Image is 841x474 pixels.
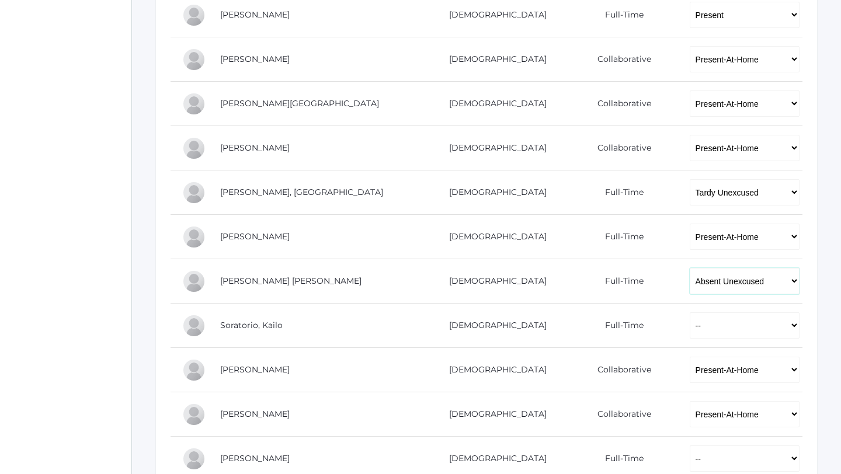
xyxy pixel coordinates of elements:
div: Vincent Scrudato [182,225,206,249]
div: Hadley Sponseller [182,358,206,382]
td: [DEMOGRAPHIC_DATA] [425,348,562,392]
td: [DEMOGRAPHIC_DATA] [425,126,562,170]
td: [DEMOGRAPHIC_DATA] [425,304,562,348]
td: Full-Time [562,259,678,304]
td: [DEMOGRAPHIC_DATA] [425,37,562,82]
div: Maxwell Tourje [182,403,206,426]
a: [PERSON_NAME] [PERSON_NAME] [220,276,362,286]
td: [DEMOGRAPHIC_DATA] [425,259,562,304]
a: [PERSON_NAME][GEOGRAPHIC_DATA] [220,98,379,109]
td: Collaborative [562,37,678,82]
td: Collaborative [562,392,678,437]
a: [PERSON_NAME] [220,142,290,153]
a: [PERSON_NAME] [220,409,290,419]
div: Siena Mikhail [182,181,206,204]
a: [PERSON_NAME], [GEOGRAPHIC_DATA] [220,187,383,197]
td: [DEMOGRAPHIC_DATA] [425,392,562,437]
a: Soratorio, Kailo [220,320,283,330]
td: Full-Time [562,215,678,259]
div: Cole McCollum [182,137,206,160]
div: Savannah Maurer [182,92,206,116]
a: [PERSON_NAME] [220,364,290,375]
a: [PERSON_NAME] [220,231,290,242]
td: [DEMOGRAPHIC_DATA] [425,215,562,259]
div: Ian Serafini Pozzi [182,270,206,293]
div: Frances Leidenfrost [182,4,206,27]
a: [PERSON_NAME] [220,9,290,20]
a: [PERSON_NAME] [220,453,290,463]
td: Full-Time [562,170,678,215]
div: Elias Zacharia [182,447,206,470]
td: Full-Time [562,304,678,348]
td: [DEMOGRAPHIC_DATA] [425,170,562,215]
td: Collaborative [562,82,678,126]
div: Colton Maurer [182,48,206,71]
a: [PERSON_NAME] [220,54,290,64]
td: Collaborative [562,348,678,392]
div: Kailo Soratorio [182,314,206,337]
td: [DEMOGRAPHIC_DATA] [425,82,562,126]
td: Collaborative [562,126,678,170]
